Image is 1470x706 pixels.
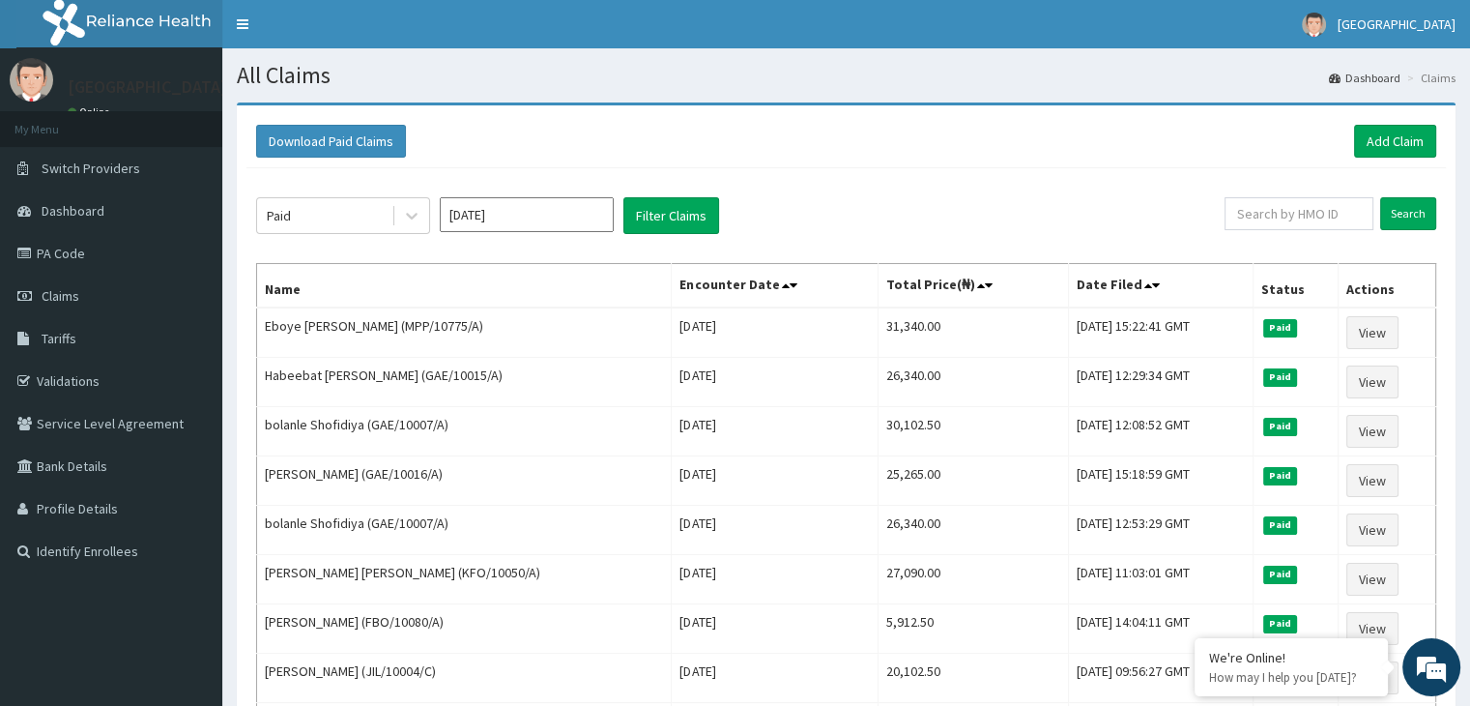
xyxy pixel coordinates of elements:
input: Search by HMO ID [1225,197,1373,230]
td: [DATE] 11:03:01 GMT [1069,555,1254,604]
th: Encounter Date [672,264,878,309]
td: [DATE] 12:29:34 GMT [1069,358,1254,407]
button: Download Paid Claims [256,125,406,158]
td: 30,102.50 [878,407,1069,456]
td: [DATE] [672,555,878,604]
a: View [1346,514,1398,546]
a: Online [68,105,114,119]
td: [DATE] [672,604,878,654]
td: [DATE] 09:56:27 GMT [1069,654,1254,703]
td: [DATE] [672,308,878,358]
span: Claims [42,287,79,305]
span: Paid [1263,566,1298,583]
th: Date Filed [1069,264,1254,309]
th: Actions [1339,264,1436,309]
td: [DATE] 15:18:59 GMT [1069,456,1254,506]
p: [GEOGRAPHIC_DATA] [68,78,227,96]
span: We're online! [112,223,267,419]
th: Name [257,264,672,309]
td: [DATE] [672,506,878,555]
td: [DATE] 12:08:52 GMT [1069,407,1254,456]
div: Minimize live chat window [317,10,363,56]
td: [DATE] [672,456,878,506]
p: How may I help you today? [1209,669,1373,686]
span: Paid [1263,418,1298,435]
td: 27,090.00 [878,555,1069,604]
span: Paid [1263,615,1298,632]
td: 25,265.00 [878,456,1069,506]
input: Select Month and Year [440,197,614,232]
img: d_794563401_company_1708531726252_794563401 [36,97,78,145]
img: User Image [1302,13,1326,37]
td: 5,912.50 [878,604,1069,654]
td: [DATE] [672,654,878,703]
td: [DATE] 15:22:41 GMT [1069,308,1254,358]
span: Paid [1263,467,1298,485]
span: Paid [1263,368,1298,386]
a: View [1346,464,1398,497]
img: User Image [10,58,53,102]
span: Paid [1263,516,1298,534]
a: View [1346,415,1398,448]
span: Tariffs [42,330,76,347]
td: Eboye [PERSON_NAME] (MPP/10775/A) [257,308,672,358]
td: [PERSON_NAME] (FBO/10080/A) [257,604,672,654]
td: [DATE] 14:04:11 GMT [1069,604,1254,654]
td: [DATE] [672,358,878,407]
td: 31,340.00 [878,308,1069,358]
li: Claims [1402,70,1456,86]
textarea: Type your message and hit 'Enter' [10,487,368,555]
th: Total Price(₦) [878,264,1069,309]
td: [PERSON_NAME] [PERSON_NAME] (KFO/10050/A) [257,555,672,604]
a: Add Claim [1354,125,1436,158]
div: We're Online! [1209,649,1373,666]
td: [DATE] 12:53:29 GMT [1069,506,1254,555]
th: Status [1253,264,1338,309]
a: Dashboard [1329,70,1400,86]
span: Dashboard [42,202,104,220]
td: [DATE] [672,407,878,456]
span: [GEOGRAPHIC_DATA] [1338,15,1456,33]
div: Paid [267,206,291,225]
td: Habeebat [PERSON_NAME] (GAE/10015/A) [257,358,672,407]
td: 26,340.00 [878,506,1069,555]
a: View [1346,316,1398,349]
td: bolanle Shofidiya (GAE/10007/A) [257,506,672,555]
td: [PERSON_NAME] (JIL/10004/C) [257,654,672,703]
span: Paid [1263,319,1298,337]
a: View [1346,612,1398,645]
a: View [1346,366,1398,398]
input: Search [1380,197,1436,230]
h1: All Claims [237,63,1456,88]
div: Chat with us now [101,108,325,133]
td: bolanle Shofidiya (GAE/10007/A) [257,407,672,456]
td: [PERSON_NAME] (GAE/10016/A) [257,456,672,506]
span: Switch Providers [42,160,140,177]
button: Filter Claims [623,197,719,234]
td: 26,340.00 [878,358,1069,407]
a: View [1346,563,1398,596]
td: 20,102.50 [878,654,1069,703]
